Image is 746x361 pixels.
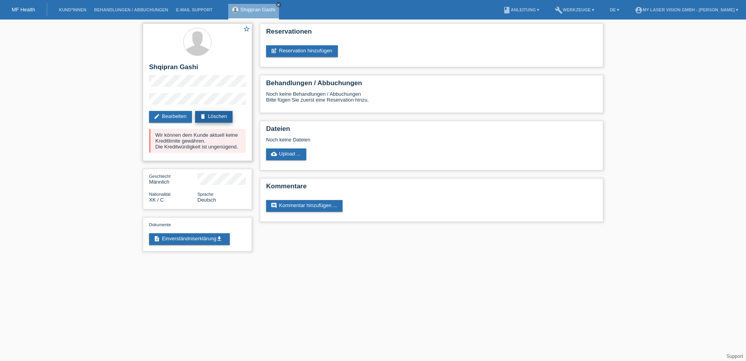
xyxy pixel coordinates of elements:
[555,6,563,14] i: build
[149,233,230,245] a: descriptionEinverständniserklärungget_app
[726,354,743,359] a: Support
[266,148,306,160] a: cloud_uploadUpload ...
[635,6,643,14] i: account_circle
[266,200,343,212] a: commentKommentar hinzufügen ...
[154,236,160,242] i: description
[149,63,246,75] h2: Shqipran Gashi
[266,91,597,109] div: Noch keine Behandlungen / Abbuchungen Bitte fügen Sie zuerst eine Reservation hinzu.
[197,192,213,197] span: Sprache
[149,173,197,185] div: Männlich
[499,7,543,12] a: bookAnleitung ▾
[277,3,281,7] i: close
[149,222,171,227] span: Dokumente
[271,48,277,54] i: post_add
[266,125,597,137] h2: Dateien
[243,25,250,32] i: star_border
[266,79,597,91] h2: Behandlungen / Abbuchungen
[55,7,90,12] a: Kund*innen
[266,182,597,194] h2: Kommentare
[149,192,171,197] span: Nationalität
[149,197,164,203] span: Kosovo / C / 12.05.1995
[149,111,192,123] a: editBearbeiten
[149,174,171,179] span: Geschlecht
[154,113,160,120] i: edit
[266,137,504,143] div: Noch keine Dateien
[606,7,623,12] a: DE ▾
[276,2,281,7] a: close
[243,25,250,34] a: star_border
[90,7,172,12] a: Behandlungen / Abbuchungen
[195,111,233,123] a: deleteLöschen
[12,7,35,13] a: MF Health
[172,7,217,12] a: E-Mail Support
[266,28,597,39] h2: Reservationen
[503,6,511,14] i: book
[216,236,222,242] i: get_app
[271,151,277,157] i: cloud_upload
[266,45,338,57] a: post_addReservation hinzufügen
[200,113,206,120] i: delete
[631,7,742,12] a: account_circleMy Laser Vision GmbH - [PERSON_NAME] ▾
[551,7,598,12] a: buildWerkzeuge ▾
[271,202,277,209] i: comment
[197,197,216,203] span: Deutsch
[240,7,275,13] a: Shqipran Gashi
[149,129,246,153] div: Wir können dem Kunde aktuell keine Kreditlimite gewähren. Die Kreditwürdigkeit ist ungenügend.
